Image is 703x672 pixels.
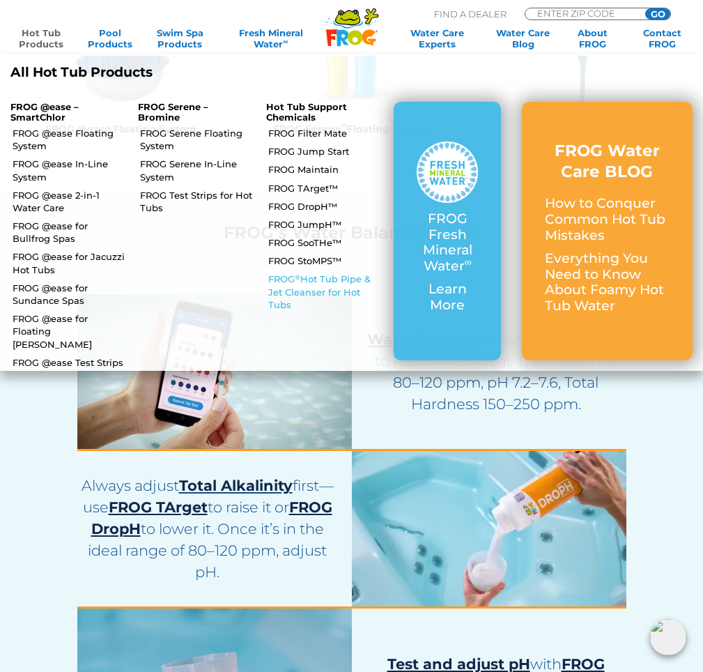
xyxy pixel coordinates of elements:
[465,256,472,268] sup: ∞
[545,141,670,183] h3: FROG Water Care BLOG
[268,273,383,311] a: FROG®Hot Tub Pipe & Jet Cleanser for Hot Tubs
[13,220,128,245] a: FROG @ease for Bullfrog Spas
[13,158,128,183] a: FROG @ease In-Line System
[140,189,255,214] a: FROG Test Strips for Hot Tubs
[268,254,383,267] a: FROG StoMPS™
[268,182,383,194] a: FROG TArget™
[434,8,507,20] p: Find A Dealer
[650,619,686,655] img: openIcon
[352,451,626,606] img: Water Balancing Tips - HTSS Support Chemicals FROGProducts.com - DropH - 471x266
[545,251,670,314] p: Everything You Need to Know About Foamy Hot Tub Water
[268,236,383,249] a: FROG SooTHe™
[13,312,128,351] a: FROG @ease for Floating [PERSON_NAME]
[268,127,383,139] a: FROG Filter Mate
[635,27,689,49] a: ContactFROG
[545,141,670,321] a: FROG Water Care BLOG How to Conquer Common Hot Tub Mistakes Everything You Need to Know About Foa...
[10,65,341,81] a: All Hot Tub Products
[266,101,347,123] a: Hot Tub Support Chemicals
[394,27,481,49] a: Water CareExperts
[14,27,68,49] a: Hot TubProducts
[268,163,383,176] a: FROG Maintain
[13,282,128,307] a: FROG @ease for Sundance Spas
[496,27,550,49] a: Water CareBlog
[566,27,620,49] a: AboutFROG
[417,142,477,320] a: FROG Fresh Mineral Water∞ Learn More
[268,145,383,158] a: FROG Jump Start
[268,200,383,213] a: FROG DropH™
[13,127,128,152] a: FROG @ease Floating System
[77,294,352,450] img: FROG® Water Care App — Smart Testing and Water Care Management
[77,475,338,583] p: Always adjust first—use to raise it or to lower it. Once it’s in the ideal range of 80–120 ppm, a...
[536,8,630,18] input: Zip Code Form
[138,102,245,123] p: FROG Serene – Bromine
[91,498,332,537] a: FROG DropH
[153,27,207,49] a: Swim SpaProducts
[222,27,319,49] a: Fresh MineralWater∞
[268,218,383,231] a: FROG JumpH™
[10,102,117,123] p: FROG @ease – SmartChlor
[545,196,670,243] p: How to Conquer Common Hot Tub Mistakes
[140,127,255,152] a: FROG Serene Floating System
[140,158,255,183] a: FROG Serene In-Line System
[109,498,208,516] a: FROG TArget
[366,328,626,415] p: is key—test regularly to keep levels ideal: Total Alkalinity 80–120 ppm, pH 7.2–7.6, Total Hardne...
[13,356,128,369] a: FROG @ease Test Strips
[645,8,670,20] input: GO
[84,27,138,49] a: PoolProducts
[283,38,288,45] sup: ∞
[13,250,128,275] a: FROG @ease for Jacuzzi Hot Tubs
[295,273,300,281] sup: ®
[417,211,477,275] p: FROG Fresh Mineral Water
[13,189,128,214] a: FROG @ease 2-in-1 Water Care
[417,282,477,314] p: Learn More
[179,477,293,494] a: Total Alkalinity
